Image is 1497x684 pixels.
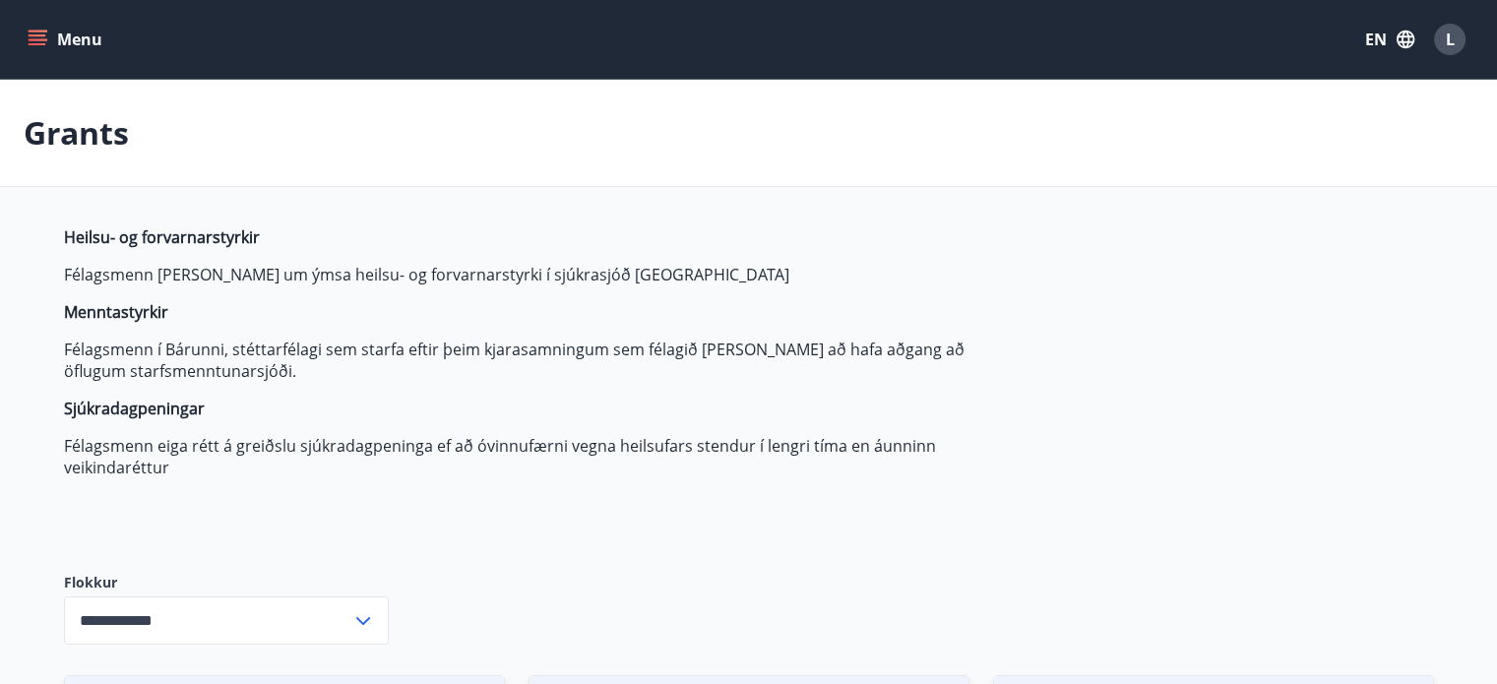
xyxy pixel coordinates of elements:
[24,111,129,155] p: Grants
[64,226,260,248] strong: Heilsu- og forvarnarstyrkir
[64,435,993,478] p: Félagsmenn eiga rétt á greiðslu sjúkradagpeninga ef að óvinnufærni vegna heilsufars stendur í len...
[1357,22,1422,57] button: EN
[64,573,389,592] label: Flokkur
[24,22,110,57] button: menu
[1426,16,1473,63] button: L
[64,301,168,323] strong: Menntastyrkir
[64,264,993,285] p: Félagsmenn [PERSON_NAME] um ýmsa heilsu- og forvarnarstyrki í sjúkrasjóð [GEOGRAPHIC_DATA]
[1446,29,1455,50] span: L
[64,339,993,382] p: Félagsmenn í Bárunni, stéttarfélagi sem starfa eftir þeim kjarasamningum sem félagið [PERSON_NAME...
[64,398,205,419] strong: Sjúkradagpeningar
